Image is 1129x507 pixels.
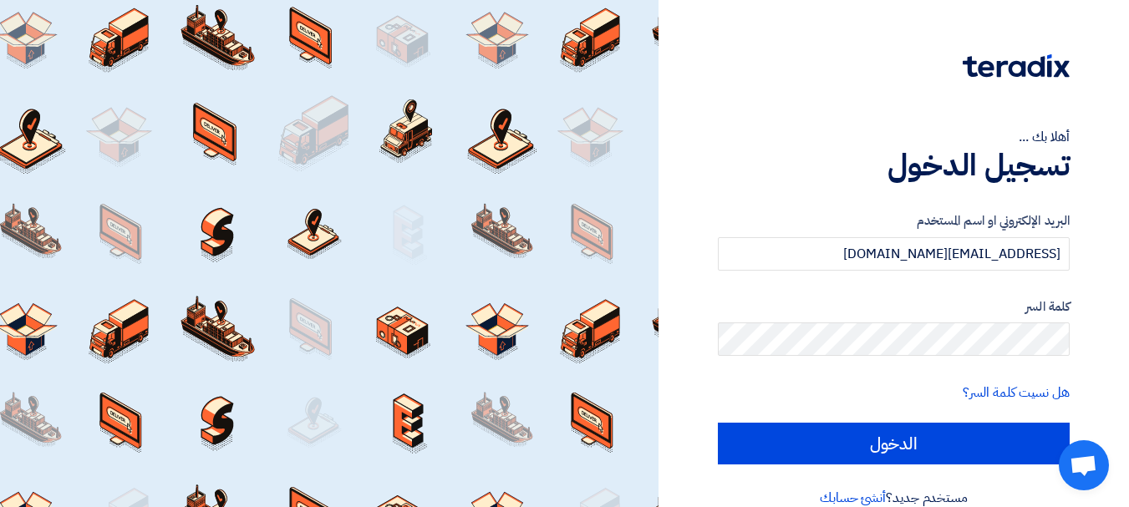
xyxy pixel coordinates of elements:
[718,423,1070,464] input: الدخول
[963,383,1070,403] a: هل نسيت كلمة السر؟
[963,54,1070,78] img: Teradix logo
[1059,440,1109,490] div: Open chat
[718,147,1070,184] h1: تسجيل الدخول
[718,211,1070,231] label: البريد الإلكتروني او اسم المستخدم
[718,127,1070,147] div: أهلا بك ...
[718,297,1070,317] label: كلمة السر
[718,237,1070,271] input: أدخل بريد العمل الإلكتروني او اسم المستخدم الخاص بك ...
